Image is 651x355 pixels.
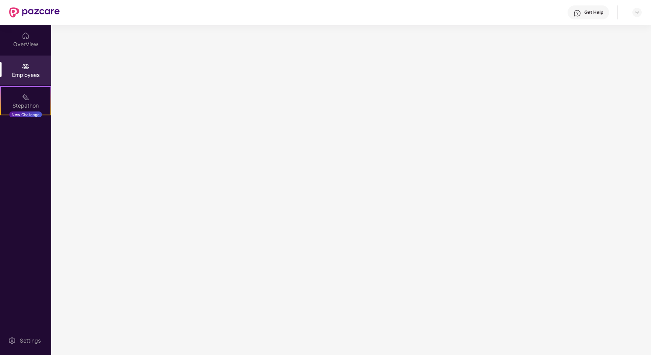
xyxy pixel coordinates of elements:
img: svg+xml;base64,PHN2ZyBpZD0iSGVscC0zMngzMiIgeG1sbnM9Imh0dHA6Ly93d3cudzMub3JnLzIwMDAvc3ZnIiB3aWR0aD... [573,9,581,17]
img: New Pazcare Logo [9,7,60,17]
img: svg+xml;base64,PHN2ZyBpZD0iRW1wbG95ZWVzIiB4bWxucz0iaHR0cDovL3d3dy53My5vcmcvMjAwMC9zdmciIHdpZHRoPS... [22,63,29,70]
div: New Challenge [9,111,42,118]
div: Get Help [584,9,603,16]
div: Stepathon [1,102,50,110]
img: svg+xml;base64,PHN2ZyB4bWxucz0iaHR0cDovL3d3dy53My5vcmcvMjAwMC9zdmciIHdpZHRoPSIyMSIgaGVpZ2h0PSIyMC... [22,93,29,101]
div: Settings [17,337,43,345]
img: svg+xml;base64,PHN2ZyBpZD0iSG9tZSIgeG1sbnM9Imh0dHA6Ly93d3cudzMub3JnLzIwMDAvc3ZnIiB3aWR0aD0iMjAiIG... [22,32,29,40]
img: svg+xml;base64,PHN2ZyBpZD0iU2V0dGluZy0yMHgyMCIgeG1sbnM9Imh0dHA6Ly93d3cudzMub3JnLzIwMDAvc3ZnIiB3aW... [8,337,16,345]
img: svg+xml;base64,PHN2ZyBpZD0iRHJvcGRvd24tMzJ4MzIiIHhtbG5zPSJodHRwOi8vd3d3LnczLm9yZy8yMDAwL3N2ZyIgd2... [634,9,640,16]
